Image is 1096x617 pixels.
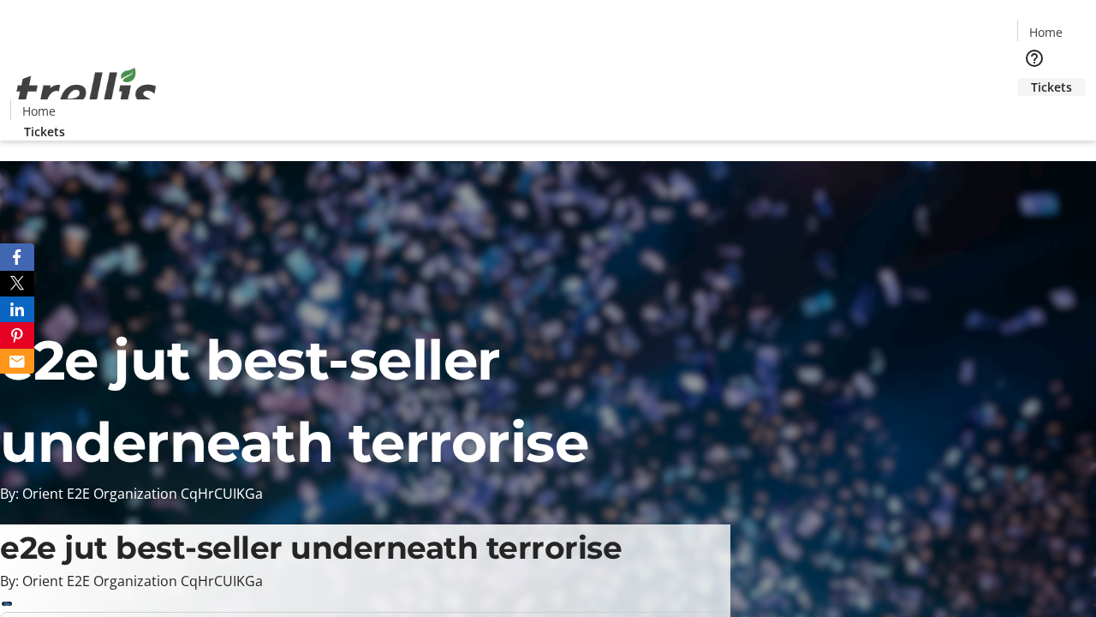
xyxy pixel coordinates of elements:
[10,49,163,135] img: Orient E2E Organization CqHrCUIKGa's Logo
[1018,23,1073,41] a: Home
[1017,41,1051,75] button: Help
[1017,96,1051,130] button: Cart
[10,123,79,141] a: Tickets
[11,102,66,120] a: Home
[24,123,65,141] span: Tickets
[22,102,56,120] span: Home
[1017,78,1086,96] a: Tickets
[1031,78,1072,96] span: Tickets
[1029,23,1063,41] span: Home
